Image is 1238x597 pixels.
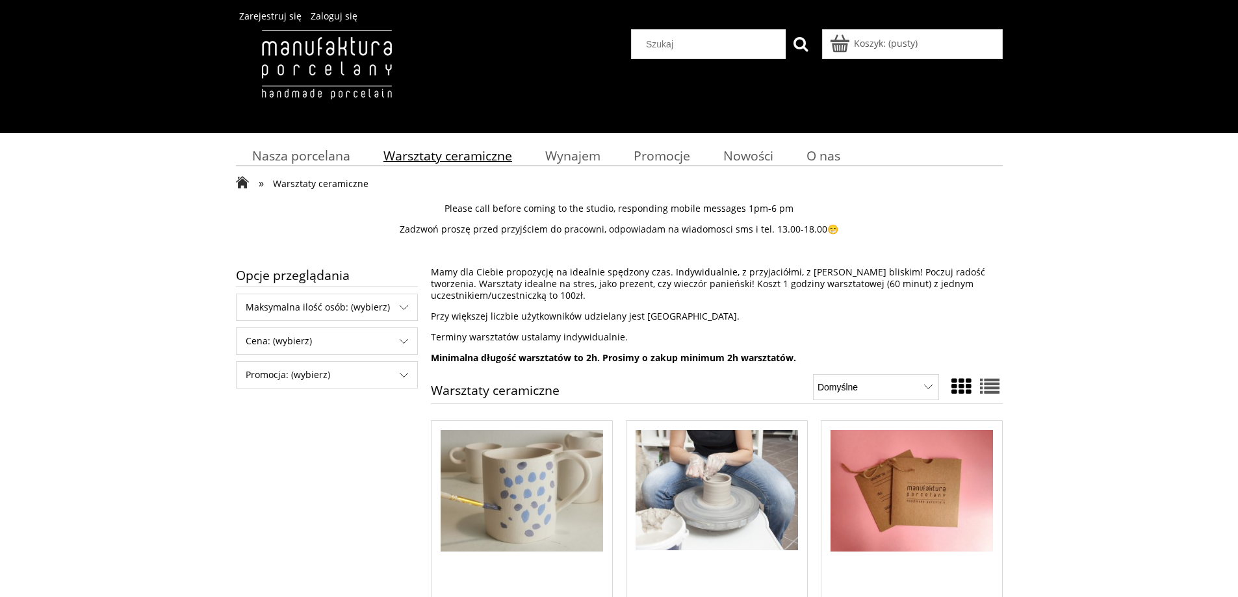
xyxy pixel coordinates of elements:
[236,203,1003,214] p: Please call before coming to the studio, responding mobile messages 1pm-6 pm
[980,373,999,400] a: Widok pełny
[273,177,368,190] span: Warsztaty ceramiczne
[431,351,796,364] strong: Minimalna długość warsztatów to 2h. Prosimy o zakup minimum 2h warsztatów.
[832,37,918,49] a: Produkty w koszyku 0. Przejdź do koszyka
[441,430,603,592] a: Przejdź do produktu Malowanie kubków / Pottery painting
[383,147,512,164] span: Warsztaty ceramiczne
[813,374,938,400] select: Sortuj wg
[806,147,840,164] span: O nas
[236,361,418,388] div: Filtruj
[431,331,1003,343] p: Terminy warsztatów ustalamy indywidualnie.
[854,37,886,49] span: Koszyk:
[951,373,971,400] a: Widok ze zdjęciem
[706,143,790,168] a: Nowości
[259,175,264,190] span: »
[236,143,367,168] a: Nasza porcelana
[786,29,816,59] button: Szukaj
[790,143,857,168] a: O nas
[236,264,418,286] span: Opcje przeglądania
[545,147,600,164] span: Wynajem
[236,294,418,321] div: Filtruj
[888,37,918,49] b: (pusty)
[528,143,617,168] a: Wynajem
[831,430,993,552] img: Voucher prezentowy - warsztaty (3h)
[617,143,706,168] a: Promocje
[236,29,417,127] img: Manufaktura Porcelany
[236,223,1003,235] p: Zadzwoń proszę przed przyjściem do pracowni, odpowiadam na wiadomosci sms i tel. 13.00-18.00😁
[367,143,528,168] a: Warsztaty ceramiczne
[831,430,993,592] a: Przejdź do produktu Voucher prezentowy - warsztaty (3h)
[441,430,603,552] img: Malowanie kubków / Pottery painting
[636,30,786,58] input: Szukaj w sklepie
[239,10,302,22] a: Zarejestruj się
[311,10,357,22] a: Zaloguj się
[634,147,690,164] span: Promocje
[636,430,798,551] img: Warsztaty na kole garncarskim (3h)
[431,266,1003,301] p: Mamy dla Ciebie propozycję na idealnie spędzony czas. Indywidualnie, z przyjaciółmi, z [PERSON_NA...
[431,311,1003,322] p: Przy większej liczbie użytkowników udzielany jest [GEOGRAPHIC_DATA].
[723,147,773,164] span: Nowości
[252,147,350,164] span: Nasza porcelana
[636,430,798,592] a: Przejdź do produktu Warsztaty na kole garncarskim (3h)
[431,384,560,403] h1: Warsztaty ceramiczne
[237,294,417,320] span: Maksymalna ilość osób: (wybierz)
[237,362,417,388] span: Promocja: (wybierz)
[236,327,418,355] div: Filtruj
[237,328,417,354] span: Cena: (wybierz)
